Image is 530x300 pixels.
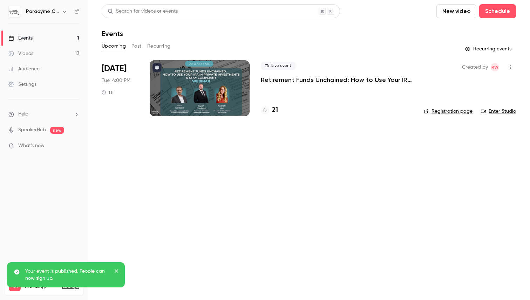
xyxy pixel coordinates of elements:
a: 21 [261,105,278,115]
span: What's new [18,142,45,149]
button: close [114,268,119,276]
h6: Paradyme Companies [26,8,59,15]
button: Schedule [479,4,516,18]
h1: Events [102,29,123,38]
div: Videos [8,50,33,57]
span: Help [18,111,28,118]
div: Sep 30 Tue, 4:00 PM (America/Chicago) [102,60,138,116]
div: Events [8,35,33,42]
li: help-dropdown-opener [8,111,79,118]
span: RW [491,63,498,71]
div: Audience [8,65,40,72]
button: Recurring events [462,43,516,55]
span: new [50,127,64,134]
span: Created by [462,63,488,71]
button: Upcoming [102,41,126,52]
a: Registration page [424,108,473,115]
a: SpeakerHub [18,126,46,134]
button: New video [436,4,476,18]
h4: 21 [272,105,278,115]
span: Live event [261,62,295,70]
iframe: Noticeable Trigger [71,143,79,149]
a: Enter Studio [481,108,516,115]
span: Tue, 4:00 PM [102,77,130,84]
p: Your event is published. People can now sign up. [25,268,109,282]
div: 1 h [102,90,114,95]
span: Regan Wollen [491,63,499,71]
img: Paradyme Companies [9,6,20,17]
a: Retirement Funds Unchained: How to Use Your IRA in Private Investments & Stay Compliant [261,76,413,84]
div: Search for videos or events [108,8,178,15]
div: Settings [8,81,36,88]
button: Past [131,41,142,52]
span: [DATE] [102,63,127,74]
button: Recurring [147,41,171,52]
